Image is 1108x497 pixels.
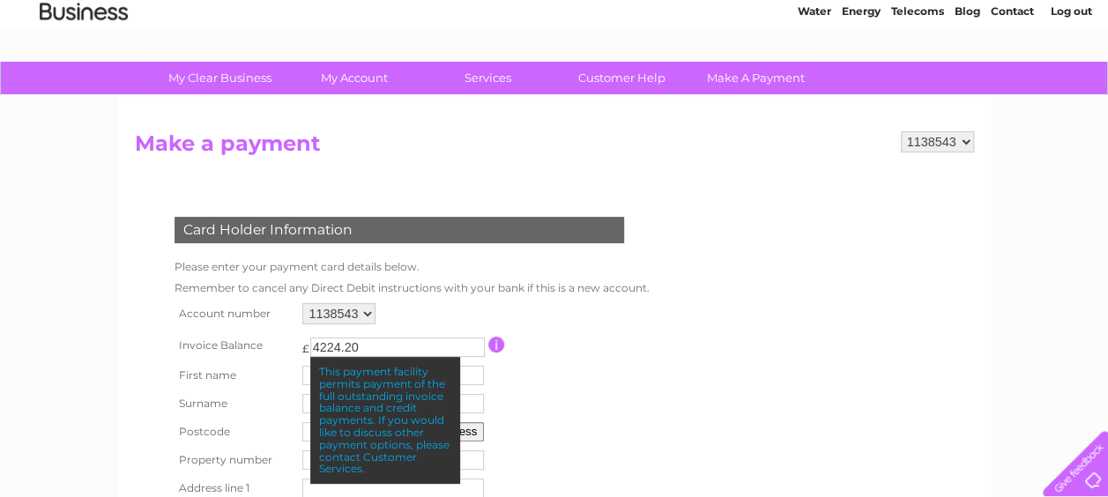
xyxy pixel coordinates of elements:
[170,278,654,299] td: Remember to cancel any Direct Debit instructions with your bank if this is a new account.
[955,75,980,88] a: Blog
[415,62,561,94] a: Services
[138,10,971,85] div: Clear Business is a trading name of Verastar Limited (registered in [GEOGRAPHIC_DATA] No. 3667643...
[170,418,299,446] th: Postcode
[175,217,624,243] div: Card Holder Information
[302,333,309,355] td: £
[147,62,293,94] a: My Clear Business
[170,389,299,418] th: Surname
[170,361,299,389] th: First name
[488,337,505,352] input: Information
[991,75,1034,88] a: Contact
[135,131,974,165] h2: Make a payment
[170,256,654,278] td: Please enter your payment card details below.
[549,62,695,94] a: Customer Help
[170,329,299,361] th: Invoice Balance
[170,299,299,329] th: Account number
[842,75,881,88] a: Energy
[39,46,129,100] img: logo.png
[281,62,427,94] a: My Account
[170,446,299,474] th: Property number
[891,75,944,88] a: Telecoms
[1050,75,1091,88] a: Log out
[310,357,460,484] div: This payment facility permits payment of the full outstanding invoice balance and credit payments...
[798,75,831,88] a: Water
[683,62,829,94] a: Make A Payment
[776,9,897,31] a: 0333 014 3131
